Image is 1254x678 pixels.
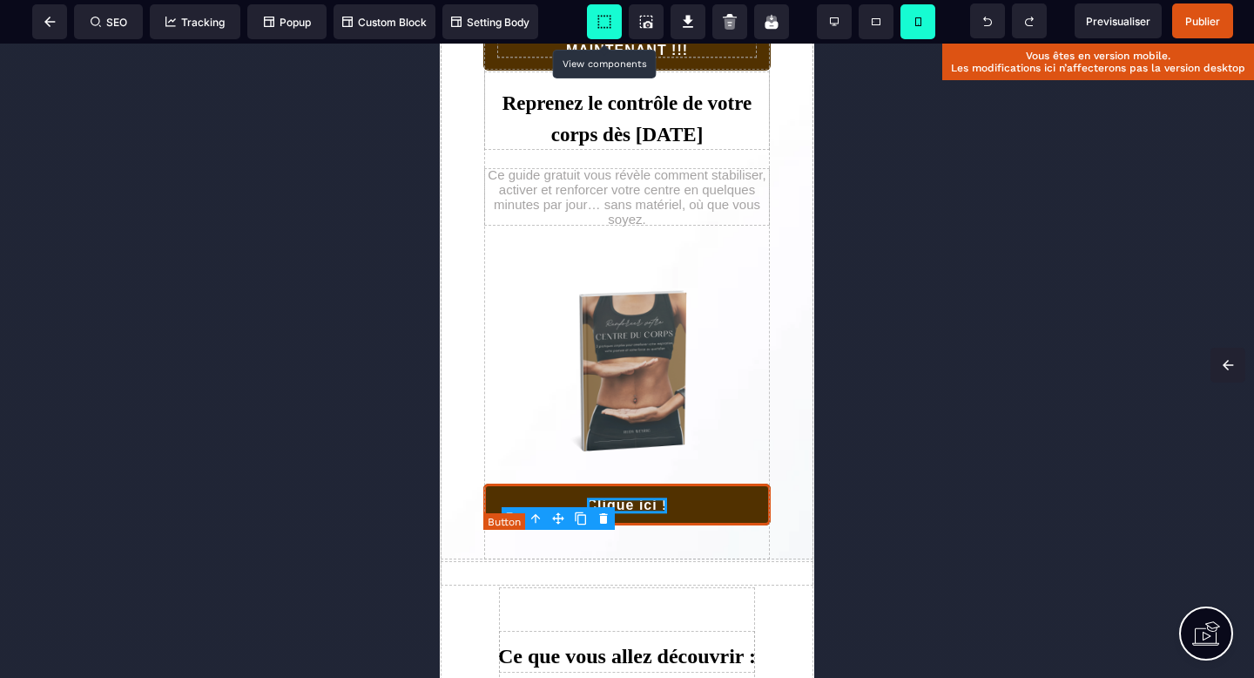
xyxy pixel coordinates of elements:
[1075,3,1162,38] span: Preview
[44,27,331,107] text: Reprenez le contrôle de votre corps dès [DATE]
[951,62,1245,74] p: Les modifications ici n’affecterons pas la version desktop
[165,16,225,29] span: Tracking
[587,4,622,39] span: View components
[58,586,316,630] text: Ce que vous allez découvrir :
[44,440,331,482] button: Clique ici !
[1086,15,1150,28] span: Previsualiser
[1185,15,1220,28] span: Publier
[451,16,529,29] span: Setting Body
[342,16,427,29] span: Custom Block
[264,16,311,29] span: Popup
[91,16,127,29] span: SEO
[951,50,1245,62] p: Vous êtes en version mobile.
[44,124,331,183] text: Ce guide gratuit vous révèle comment stabiliser, activer et renforcer votre centre en quelques mi...
[629,4,664,39] span: Screenshot
[87,227,288,428] img: b5817189f640a198fbbb5bc8c2515528_10.png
